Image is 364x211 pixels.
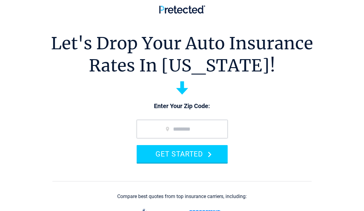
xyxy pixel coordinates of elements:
[137,120,228,138] input: zip code
[51,32,313,77] h1: Let's Drop Your Auto Insurance Rates In [US_STATE]!
[159,5,205,14] img: Pretected Logo
[130,102,234,111] p: Enter Your Zip Code:
[117,194,247,199] div: Compare best quotes from top insurance carriers, including:
[137,145,228,163] button: GET STARTED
